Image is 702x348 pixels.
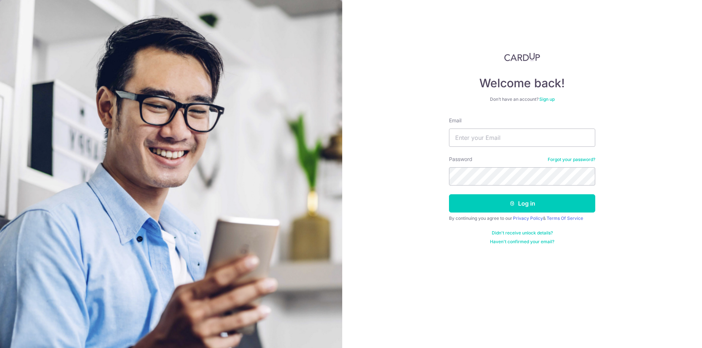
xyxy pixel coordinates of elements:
div: Don’t have an account? [449,96,595,102]
label: Email [449,117,461,124]
h4: Welcome back! [449,76,595,91]
a: Privacy Policy [513,215,543,221]
a: Haven't confirmed your email? [490,239,554,245]
input: Enter your Email [449,129,595,147]
button: Log in [449,194,595,213]
a: Sign up [539,96,555,102]
a: Didn't receive unlock details? [492,230,553,236]
img: CardUp Logo [504,53,540,61]
a: Forgot your password? [548,157,595,162]
a: Terms Of Service [547,215,583,221]
div: By continuing you agree to our & [449,215,595,221]
label: Password [449,156,472,163]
